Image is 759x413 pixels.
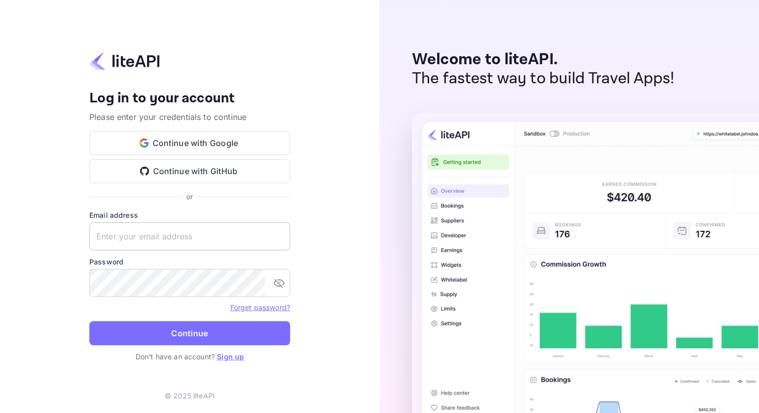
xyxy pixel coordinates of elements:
a: Sign up [217,352,244,361]
a: Forget password? [230,303,290,312]
button: Continue [89,321,290,345]
label: Email address [89,210,290,220]
img: liteapi [89,51,160,71]
p: Don't have an account? [89,351,290,362]
button: Continue with Google [89,131,290,155]
h4: Log in to your account [89,90,290,107]
p: Welcome to liteAPI. [412,50,675,69]
p: The fastest way to build Travel Apps! [412,69,675,88]
a: Forget password? [230,302,290,312]
label: Password [89,256,290,267]
input: Enter your email address [89,222,290,250]
p: Please enter your credentials to continue [89,111,290,123]
button: Continue with GitHub [89,159,290,183]
button: toggle password visibility [269,273,289,293]
p: or [186,191,193,202]
p: © 2025 liteAPI [165,390,215,401]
